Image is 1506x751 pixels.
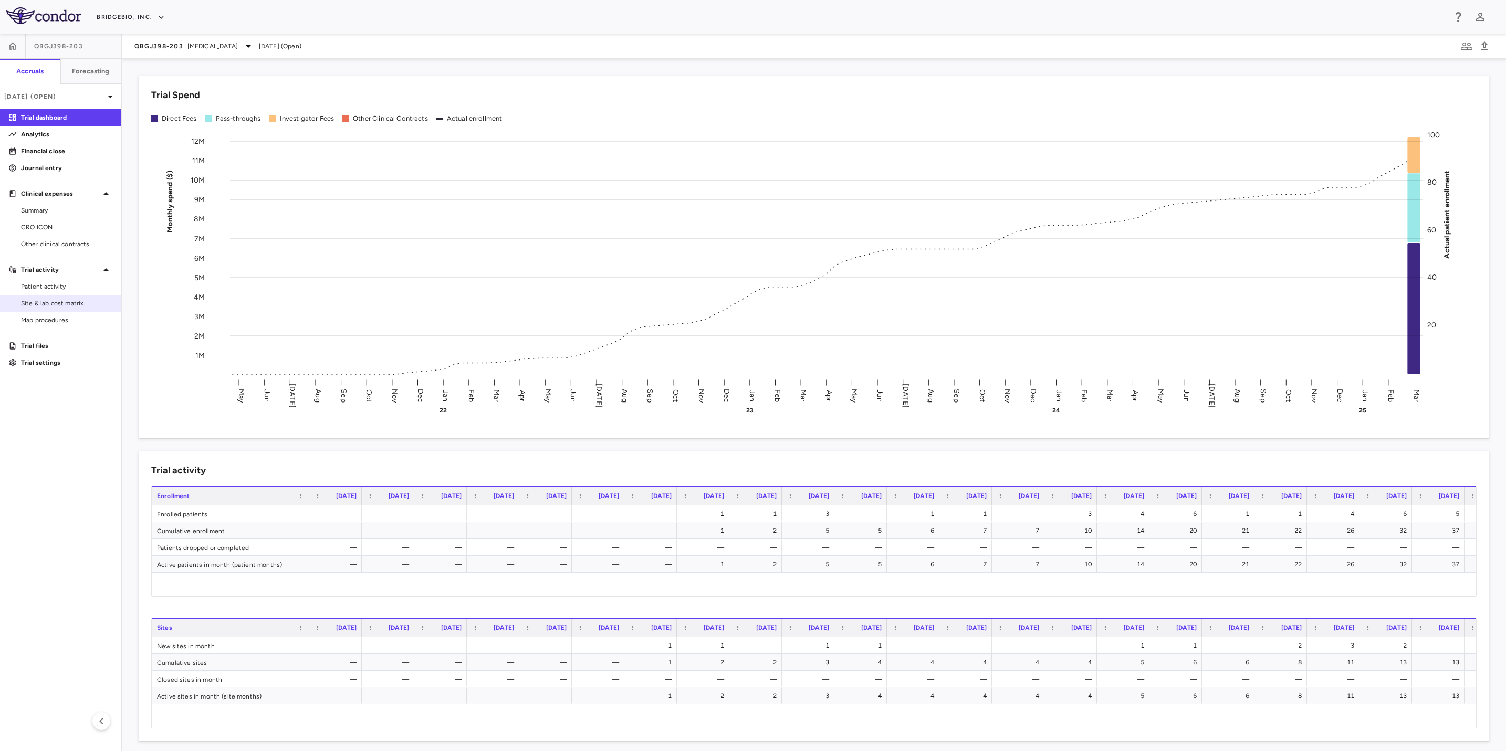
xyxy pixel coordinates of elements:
tspan: Monthly spend ($) [165,170,174,232]
text: Sep [1259,389,1268,402]
div: 2 [1264,637,1302,654]
div: 6 [1159,505,1197,522]
div: 5 [791,556,829,573]
div: 7 [949,522,987,539]
div: — [949,637,987,654]
div: 10 [1054,522,1092,539]
span: [DATE] [1334,624,1354,631]
span: [DATE] [1229,492,1249,500]
text: Jun [875,389,884,401]
span: [DATE] [704,492,724,500]
span: [DATE] [809,492,829,500]
div: 26 [1316,556,1354,573]
div: Cumulative enrollment [152,522,309,538]
text: Nov [697,388,706,403]
div: — [739,539,777,556]
div: Enrolled patients [152,505,309,522]
span: [DATE] [914,624,934,631]
p: Clinical expenses [21,189,100,198]
div: 4 [1054,654,1092,671]
span: Patient activity [21,282,112,291]
div: 14 [1106,522,1144,539]
div: 32 [1369,522,1407,539]
text: Apr [1131,389,1139,401]
h6: Forecasting [72,67,110,76]
tspan: 100 [1427,131,1440,140]
div: 22 [1264,556,1302,573]
tspan: 2M [194,331,205,340]
text: [DATE] [288,384,297,408]
div: 4 [949,654,987,671]
tspan: 3M [194,312,205,321]
div: 7 [1001,522,1039,539]
div: — [476,671,514,687]
div: 5 [844,556,882,573]
div: — [1421,637,1459,654]
span: [DATE] [1439,492,1459,500]
div: — [1054,637,1092,654]
tspan: 80 [1427,178,1437,187]
div: — [319,505,357,522]
div: — [844,505,882,522]
text: May [237,388,246,403]
tspan: 8M [194,215,205,224]
div: — [529,556,567,573]
span: Sites [157,624,172,631]
text: Sep [339,389,348,402]
text: Jan [1361,389,1369,401]
div: — [634,505,672,522]
span: [DATE] [651,492,672,500]
span: [DATE] [1334,492,1354,500]
text: Sep [952,389,961,402]
div: 5 [791,522,829,539]
tspan: 7M [194,234,205,243]
span: [DATE] [861,624,882,631]
div: 6 [896,522,934,539]
span: [DATE] [914,492,934,500]
p: Trial files [21,341,112,351]
div: — [476,522,514,539]
div: — [529,654,567,671]
div: — [634,539,672,556]
span: [DATE] [389,492,409,500]
tspan: 10M [191,176,205,185]
div: — [634,556,672,573]
div: 3 [791,654,829,671]
div: 6 [1211,654,1249,671]
span: [DATE] [966,624,987,631]
span: [DATE] [1176,624,1197,631]
div: — [581,654,619,671]
div: Investigator Fees [280,114,334,123]
h6: Trial Spend [151,88,200,102]
text: Nov [390,388,399,403]
div: — [581,539,619,556]
span: [DATE] [1229,624,1249,631]
span: Enrollment [157,492,190,500]
div: — [319,556,357,573]
div: 5 [1106,654,1144,671]
text: Mar [1105,389,1114,401]
span: [MEDICAL_DATA] [187,41,238,51]
div: 13 [1421,654,1459,671]
div: 1 [739,505,777,522]
div: — [896,539,934,556]
div: Patients dropped or completed [152,539,309,555]
div: 37 [1421,522,1459,539]
text: Mar [799,389,808,401]
div: Closed sites in month [152,671,309,687]
div: 4 [896,654,934,671]
span: [DATE] [651,624,672,631]
div: — [634,522,672,539]
div: — [529,505,567,522]
span: Other clinical contracts [21,239,112,249]
text: May [850,388,859,403]
div: — [581,522,619,539]
text: Aug [620,389,629,402]
div: 8 [1264,654,1302,671]
div: Active sites in month (site months) [152,687,309,704]
div: — [581,556,619,573]
div: 5 [1421,505,1459,522]
text: [DATE] [1207,384,1216,408]
div: — [1001,505,1039,522]
div: — [1264,539,1302,556]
